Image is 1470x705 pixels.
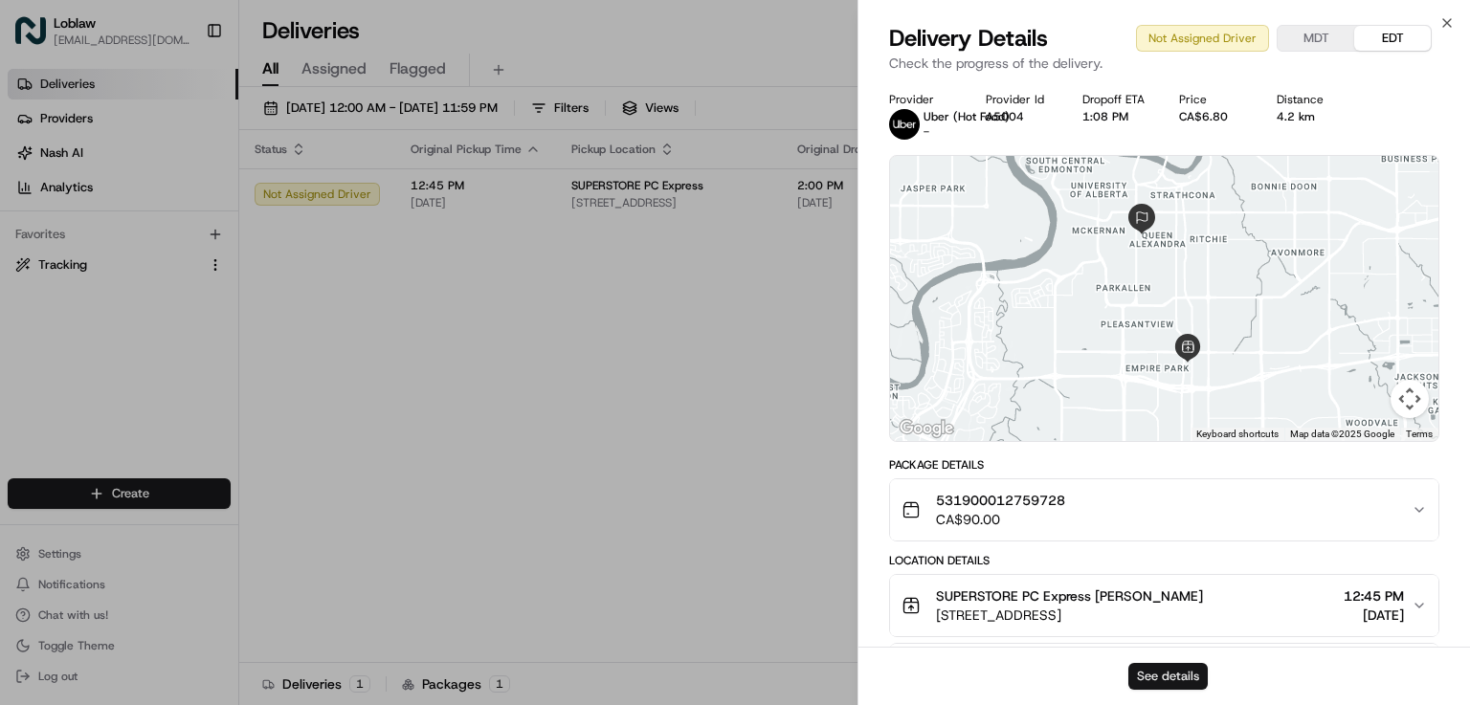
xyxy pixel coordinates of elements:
a: 📗Knowledge Base [11,420,154,454]
span: 531900012759728 [936,491,1065,510]
span: API Documentation [181,428,307,447]
button: Keyboard shortcuts [1196,428,1279,441]
button: See details [1128,663,1208,690]
div: Package Details [889,457,1439,473]
button: MDT [1278,26,1354,51]
a: Powered byPylon [135,474,232,489]
a: Open this area in Google Maps (opens a new window) [895,416,958,441]
div: 1:08 PM [1082,109,1148,124]
span: • [162,297,168,312]
div: We're available if you need us! [86,202,263,217]
div: Start new chat [86,183,314,202]
button: Map camera controls [1391,380,1429,418]
img: 1724597045416-56b7ee45-8013-43a0-a6f9-03cb97ddad50 [40,183,75,217]
div: Provider Id [986,92,1052,107]
div: Dropoff ETA [1082,92,1148,107]
div: Distance [1277,92,1343,107]
p: Check the progress of the delivery. [889,54,1439,73]
img: Nash [19,19,57,57]
span: - [924,124,929,140]
img: 1736555255976-a54dd68f-1ca7-489b-9aae-adbdc363a1c4 [38,349,54,364]
span: Klarizel Pensader [59,297,158,312]
img: Google [895,416,958,441]
span: [DATE] [169,348,209,364]
span: • [159,348,166,364]
button: See all [297,245,348,268]
span: [PERSON_NAME] [59,348,155,364]
div: 4.2 km [1277,109,1343,124]
img: uber-new-logo.jpeg [889,109,920,140]
button: SUPERSTORE PC Express [PERSON_NAME][STREET_ADDRESS]12:45 PM[DATE] [890,575,1438,636]
span: Knowledge Base [38,428,146,447]
span: 12:45 PM [1344,586,1404,606]
span: [STREET_ADDRESS] [936,606,1203,625]
div: Provider [889,92,955,107]
div: 💻 [162,430,177,445]
span: [DATE] [1344,606,1404,625]
div: 📗 [19,430,34,445]
span: 2 minutes ago [172,297,255,312]
div: Location Details [889,553,1439,568]
span: Uber (Hot Food) [924,109,1010,124]
a: 💻API Documentation [154,420,315,454]
img: Klarizel Pensader [19,278,50,309]
button: 531900012759728CA$90.00 [890,479,1438,540]
img: 1736555255976-a54dd68f-1ca7-489b-9aae-adbdc363a1c4 [38,297,54,313]
button: EDT [1354,26,1431,51]
div: Past conversations [19,249,122,264]
span: CA$90.00 [936,510,1065,529]
p: Welcome 👋 [19,77,348,107]
input: Clear [50,123,316,143]
a: Terms [1406,429,1433,439]
span: Delivery Details [889,23,1048,54]
img: Jandy Espique [19,330,50,361]
div: CA$6.80 [1179,109,1245,124]
span: SUPERSTORE PC Express [PERSON_NAME] [936,586,1203,606]
button: A5004 [986,109,1024,124]
img: 1736555255976-a54dd68f-1ca7-489b-9aae-adbdc363a1c4 [19,183,54,217]
span: Pylon [190,474,232,489]
div: Price [1179,92,1245,107]
button: Start new chat [325,188,348,211]
span: Map data ©2025 Google [1290,429,1394,439]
